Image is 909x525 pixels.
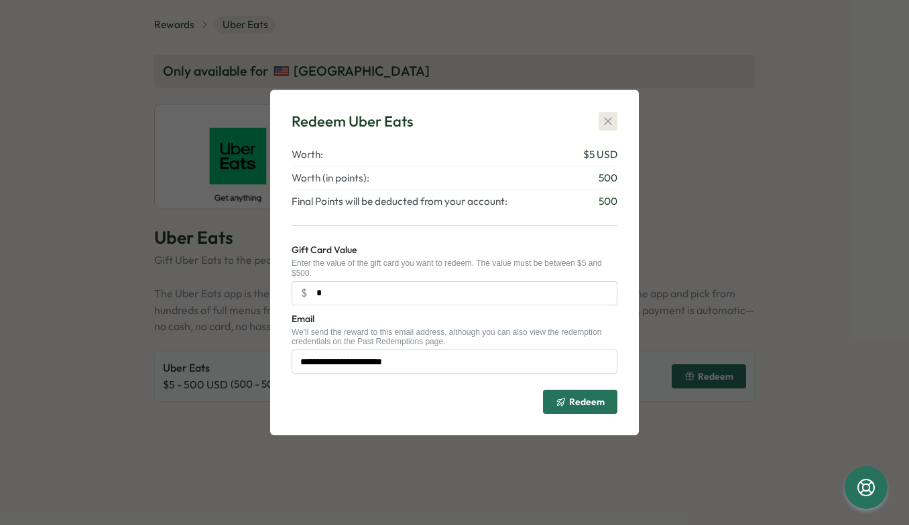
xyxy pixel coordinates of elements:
span: Redeem [569,397,605,406]
span: Worth: [292,147,323,162]
span: 500 [599,194,617,209]
span: Final Points will be deducted from your account: [292,194,507,209]
span: $ 5 USD [583,147,617,162]
div: We'll send the reward to this email address, although you can also view the redemption credential... [292,327,617,347]
label: Email [292,312,314,327]
span: 500 [599,171,617,185]
div: Enter the value of the gift card you want to redeem. The value must be between $5 and $500. [292,258,617,278]
span: Worth (in points): [292,171,369,185]
button: Redeem [543,390,617,414]
label: Gift Card Value [292,243,357,258]
div: Redeem Uber Eats [292,111,413,132]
